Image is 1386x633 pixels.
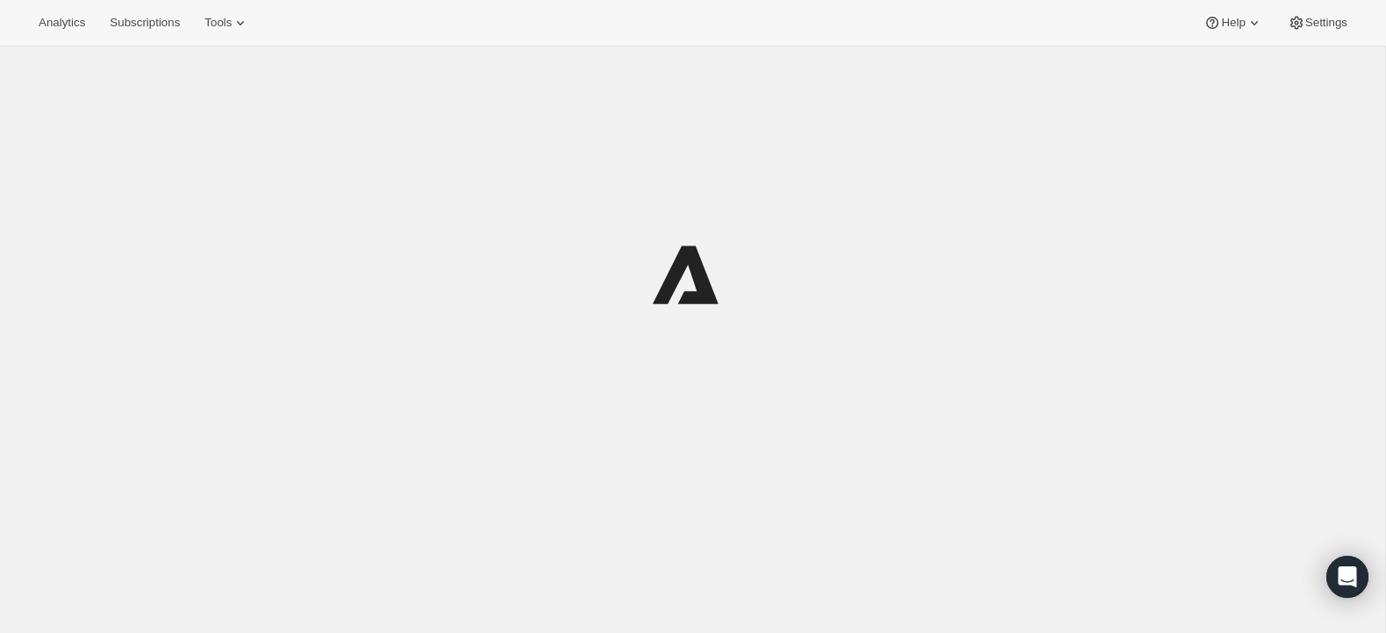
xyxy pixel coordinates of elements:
div: Open Intercom Messenger [1326,556,1368,598]
span: Tools [204,16,232,30]
span: Analytics [39,16,85,30]
button: Settings [1277,11,1358,35]
button: Analytics [28,11,96,35]
span: Subscriptions [110,16,180,30]
span: Settings [1305,16,1347,30]
button: Subscriptions [99,11,190,35]
span: Help [1221,16,1245,30]
button: Tools [194,11,260,35]
button: Help [1193,11,1273,35]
